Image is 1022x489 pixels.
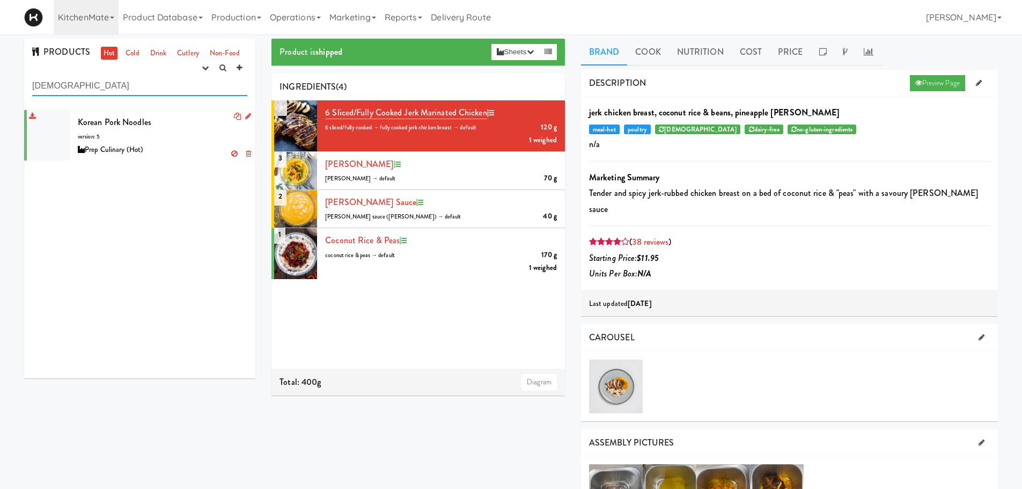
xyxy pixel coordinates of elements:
a: 6 sliced/fully cooked Jerk Marinated Chicken [325,106,487,119]
span: INGREDIENTS [280,81,336,93]
b: $11.95 [637,252,659,264]
a: Drink [148,47,170,60]
p: Tender and spicy jerk-rubbed chicken breast on a bed of coconut rice & "peas" with a savoury [PER... [589,185,990,217]
a: Hot [101,47,117,60]
span: halal-chicken [788,125,857,134]
b: N/A [637,267,651,280]
input: Search dishes [32,76,247,96]
span: 2 [274,187,286,206]
span: [PERSON_NAME] sauce ([PERSON_NAME]) → default [325,213,461,221]
span: 6 sliced/fully cooked → fully cooked jerk chicken breast → default [325,123,476,132]
a: Price [770,39,811,65]
a: Nutrition [669,39,732,65]
span: PRODUCTS [32,46,90,58]
a: Cost [732,39,770,65]
i: Recipe [400,237,407,244]
div: 1 weighed [529,261,557,275]
a: Cook [627,39,668,65]
b: jerk chicken breast, coconut rice & beans, pineapple [PERSON_NAME] [589,106,840,119]
i: Recipe [416,199,423,206]
a: Preview Page [910,75,965,91]
span: meal-hot [589,125,620,134]
div: 1 weighed [529,134,557,147]
li: 2[PERSON_NAME] sauce40 g[PERSON_NAME] sauce ([PERSON_NAME]) → default [271,190,565,228]
span: Korean Pork Noodles [78,116,151,128]
a: Non-Food [207,47,242,60]
span: 1 [274,225,285,244]
a: Cold [123,47,142,60]
a: [PERSON_NAME] [325,158,393,170]
b: Marketing Summary [589,171,660,184]
span: Last updated [589,298,652,309]
i: Recipe [487,110,494,116]
div: 170 g [541,249,557,262]
span: 3 [274,149,286,167]
span: DESCRIPTION [589,77,646,89]
button: Sheets [491,44,539,60]
a: 38 reviews [632,236,668,248]
span: Product is [280,46,342,58]
span: version: 5 [78,133,100,141]
i: Starting Price: [589,252,659,264]
span: coconut rice & peas → default [325,251,395,259]
div: 70 g [544,172,556,185]
a: [PERSON_NAME] sauce [325,196,416,208]
span: halal-chicken [745,125,783,134]
span: (4) [336,81,346,93]
span: halal-chicken [655,125,740,134]
span: Total: 400g [280,376,321,388]
span: [PERSON_NAME] → default [325,174,395,183]
a: Coconut Rice & Peas [325,234,400,246]
div: ( ) [589,234,990,250]
i: Units Per Box: [589,267,652,280]
b: [DATE] [628,298,652,309]
span: 4 [274,97,287,116]
a: Cutlery [174,47,202,60]
div: 120 g [541,121,557,134]
li: 3[PERSON_NAME]70 g[PERSON_NAME] → default [271,152,565,190]
li: 1Coconut Rice & Peas170 gcoconut rice & peas → default1 weighed [271,228,565,279]
img: Micromart [24,8,43,27]
div: 40 g [543,210,556,223]
a: Diagram [521,374,557,390]
i: Recipe [394,161,401,168]
div: Prep Culinary (Hot) [78,143,247,157]
li: 46 sliced/fully cooked Jerk Marinated Chicken120 g6 sliced/fully cooked → fully cooked jerk chick... [271,100,565,152]
span: CAROUSEL [589,331,635,344]
span: ASSEMBLY PICTURES [589,436,674,449]
a: Brand [581,39,628,65]
span: poultry [624,125,651,134]
li: Korean Pork Noodlesversion: 5Prep Culinary (Hot) [24,110,255,161]
b: shipped [315,46,342,58]
p: n/a [589,136,990,152]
